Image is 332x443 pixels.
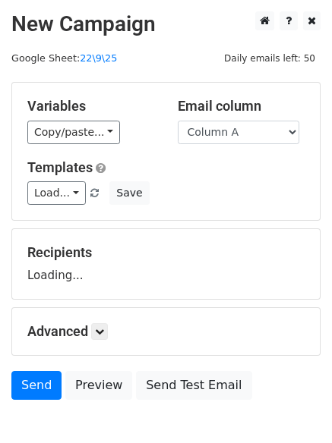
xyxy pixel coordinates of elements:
a: Send [11,371,62,400]
a: Send Test Email [136,371,251,400]
span: Daily emails left: 50 [219,50,321,67]
h5: Recipients [27,244,305,261]
small: Google Sheet: [11,52,117,64]
a: Templates [27,159,93,175]
a: Preview [65,371,132,400]
h5: Variables [27,98,155,115]
h5: Email column [178,98,305,115]
a: Copy/paste... [27,121,120,144]
a: Load... [27,181,86,205]
div: Loading... [27,244,305,284]
button: Save [109,181,149,205]
a: Daily emails left: 50 [219,52,321,64]
h5: Advanced [27,323,305,340]
h2: New Campaign [11,11,321,37]
a: 22\9\25 [80,52,117,64]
